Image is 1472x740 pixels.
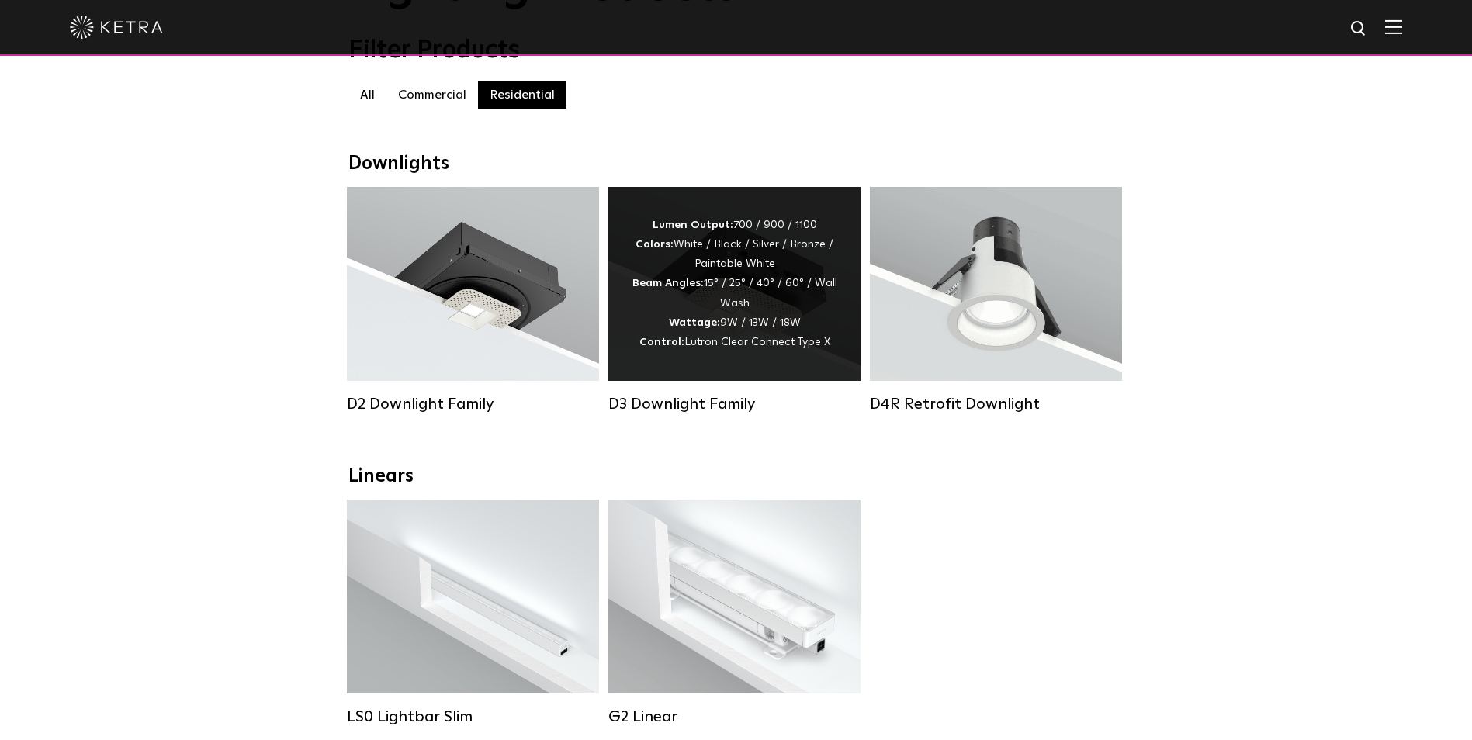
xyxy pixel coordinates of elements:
strong: Control: [639,337,684,348]
div: G2 Linear [608,707,861,726]
img: ketra-logo-2019-white [70,16,163,39]
div: D2 Downlight Family [347,395,599,413]
a: LS0 Lightbar Slim Lumen Output:200 / 350Colors:White / BlackControl:X96 Controller [347,500,599,726]
strong: Wattage: [669,317,720,328]
div: 700 / 900 / 1100 White / Black / Silver / Bronze / Paintable White 15° / 25° / 40° / 60° / Wall W... [632,216,837,352]
div: Linears [348,465,1124,488]
label: All [348,81,386,109]
div: D3 Downlight Family [608,395,861,413]
img: search icon [1349,19,1369,39]
a: D4R Retrofit Downlight Lumen Output:800Colors:White / BlackBeam Angles:15° / 25° / 40° / 60°Watta... [870,187,1122,413]
div: LS0 Lightbar Slim [347,707,599,726]
a: G2 Linear Lumen Output:400 / 700 / 1000Colors:WhiteBeam Angles:Flood / [GEOGRAPHIC_DATA] / Narrow... [608,500,861,726]
span: Lutron Clear Connect Type X [684,337,830,348]
strong: Beam Angles: [632,278,704,289]
div: Downlights [348,153,1124,175]
label: Commercial [386,81,478,109]
label: Residential [478,81,566,109]
a: D2 Downlight Family Lumen Output:1200Colors:White / Black / Gloss Black / Silver / Bronze / Silve... [347,187,599,413]
a: D3 Downlight Family Lumen Output:700 / 900 / 1100Colors:White / Black / Silver / Bronze / Paintab... [608,187,861,413]
strong: Lumen Output: [653,220,733,230]
strong: Colors: [636,239,674,250]
img: Hamburger%20Nav.svg [1385,19,1402,34]
div: D4R Retrofit Downlight [870,395,1122,413]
